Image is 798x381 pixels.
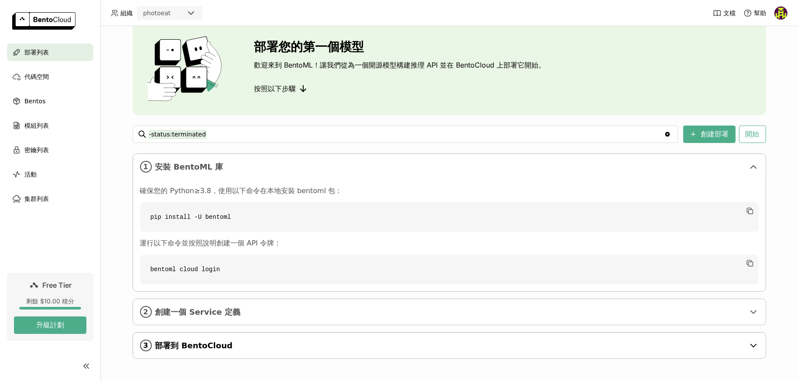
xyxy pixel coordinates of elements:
[148,127,664,141] input: 搜索
[683,126,736,143] button: 創建部署
[133,154,766,180] div: 1安裝 BentoML 庫
[7,68,93,85] a: 代碼空間
[12,12,75,30] img: logo
[254,61,546,69] p: 歡迎來到 BentoML！讓我們從為一個開源模型構建推理 API 並在 BentoCloud 上部署它開始。
[155,341,745,350] span: 部署到 BentoCloud
[754,9,766,17] span: 幫助
[774,7,788,20] img: solo lam
[7,92,93,110] a: Bentos
[24,120,49,131] span: 模組列表
[24,96,45,106] span: Bentos
[723,9,736,17] span: 文檔
[24,169,37,180] span: 活動
[140,161,152,173] i: 1
[7,273,93,341] a: Free Tier剩餘 $10.00 積分升級計劃
[140,187,759,195] p: 確保您的 Python≥3.8，使用以下命令在本地安裝 bentoml 包：
[14,297,86,305] div: 剩餘 $10.00 積分
[140,36,233,101] img: cover onboarding
[7,190,93,208] a: 集群列表
[7,44,93,61] a: 部署列表
[43,281,72,289] span: Free Tier
[7,166,93,183] a: 活動
[143,9,171,17] div: photoeat
[140,255,759,284] code: bentoml cloud login
[155,162,745,172] span: 安裝 BentoML 庫
[254,84,296,93] span: 按照以下步驟
[743,9,766,17] div: 幫助
[713,9,736,17] a: 文檔
[140,202,759,232] code: pip install -U bentoml
[254,40,546,54] h3: 部署您的第一個模型
[14,316,86,334] button: 升級計劃
[171,9,172,18] input: Selected photoeat.
[140,239,759,248] p: 運行以下命令並按照說明創建一個 API 令牌：
[24,194,49,204] span: 集群列表
[24,47,49,58] span: 部署列表
[133,299,766,325] div: 2創建一個 Service 定義
[155,307,745,317] span: 創建一個 Service 定義
[140,306,152,318] i: 2
[7,141,93,159] a: 密鑰列表
[24,145,49,155] span: 密鑰列表
[739,126,766,143] button: 開始
[120,9,133,17] span: 組織
[664,131,671,138] svg: Clear value
[7,117,93,134] a: 模組列表
[24,71,49,82] span: 代碼空間
[140,340,152,351] i: 3
[133,333,766,358] div: 3部署到 BentoCloud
